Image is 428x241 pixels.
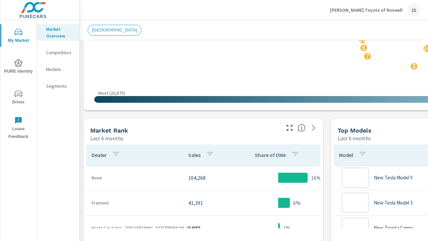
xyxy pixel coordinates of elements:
[90,127,128,134] h5: Market Rank
[2,28,34,45] span: My Market
[188,199,231,207] p: 41,391
[92,225,178,231] p: Hertz Car Sales - [GEOGRAPHIC_DATA][PERSON_NAME]
[46,26,74,39] p: Market Overview
[374,225,413,231] p: New Toyota Camry
[339,152,353,158] p: Model
[255,152,286,158] p: Share of DMA
[311,174,321,182] p: 16%
[374,175,413,181] p: New Tesla Model Y
[37,64,79,74] div: Models
[90,134,123,142] p: Last 6 months
[408,4,420,16] div: IS
[308,123,319,133] a: See more details in report
[37,24,79,41] div: Market Overview
[98,90,125,96] p: Most ( 20,875 )
[188,174,231,182] p: 104,268
[37,48,79,58] div: Competitors
[374,200,413,206] p: New Tesla Model 3
[362,44,365,52] p: 5
[92,174,178,181] p: None
[2,116,34,141] span: Leave Feedback
[359,35,366,44] p: 10
[284,123,295,133] button: Make Fullscreen
[0,20,36,143] div: nav menu
[46,49,74,56] p: Competitors
[366,52,369,60] p: 7
[2,90,34,106] span: Driver
[46,83,74,89] p: Segments
[2,59,34,75] span: PURE Identity
[92,199,178,206] p: Fremont
[88,27,141,32] span: [GEOGRAPHIC_DATA]
[293,199,301,207] p: 6%
[188,224,231,232] p: 5,644
[37,81,79,91] div: Segments
[92,152,107,158] p: Dealer
[188,152,201,158] p: Sales
[338,127,371,134] h5: Top Models
[46,66,74,73] p: Models
[338,134,371,142] p: Last 6 months
[283,224,291,232] p: 1%
[330,7,403,13] p: [PERSON_NAME] Toyota of Roswell
[412,62,416,70] p: 3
